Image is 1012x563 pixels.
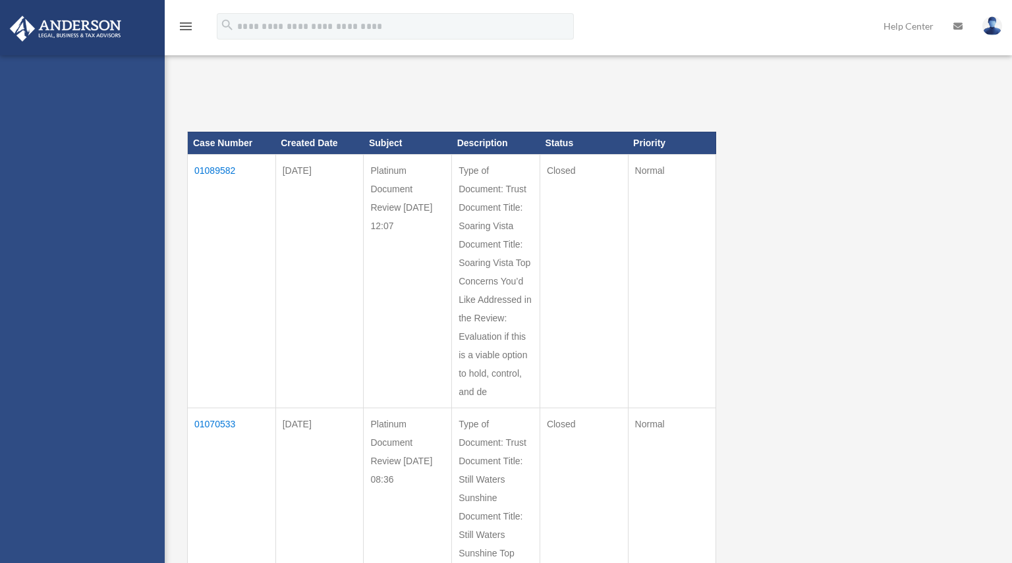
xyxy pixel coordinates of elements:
td: Type of Document: Trust Document Title: Soaring Vista Document Title: Soaring Vista Top Concerns ... [452,154,540,408]
i: menu [178,18,194,34]
th: Priority [628,132,716,154]
i: search [220,18,235,32]
th: Subject [364,132,452,154]
th: Description [452,132,540,154]
a: menu [178,23,194,34]
th: Case Number [188,132,276,154]
td: Closed [540,154,628,408]
th: Status [540,132,628,154]
td: [DATE] [275,154,364,408]
img: Anderson Advisors Platinum Portal [6,16,125,41]
th: Created Date [275,132,364,154]
td: Normal [628,154,716,408]
td: 01089582 [188,154,276,408]
td: Platinum Document Review [DATE] 12:07 [364,154,452,408]
img: User Pic [982,16,1002,36]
